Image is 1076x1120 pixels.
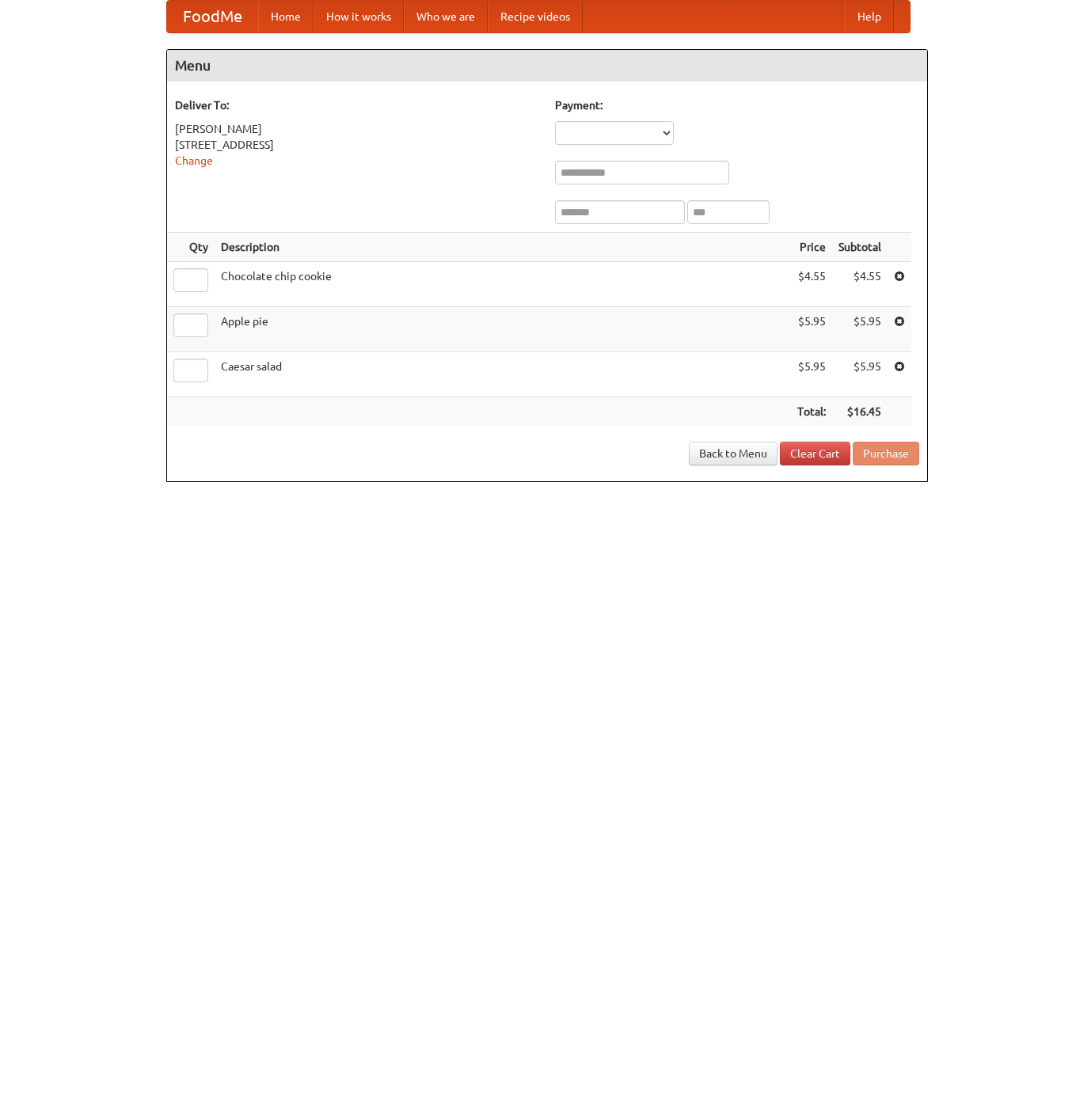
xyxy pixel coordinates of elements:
[791,262,832,307] td: $4.55
[791,397,832,427] th: Total:
[175,137,539,153] div: [STREET_ADDRESS]
[215,233,791,262] th: Description
[832,352,888,397] td: $5.95
[167,1,258,32] a: FoodMe
[832,307,888,352] td: $5.95
[791,352,832,397] td: $5.95
[175,97,539,113] h5: Deliver To:
[791,233,832,262] th: Price
[215,307,791,352] td: Apple pie
[780,442,850,465] a: Clear Cart
[175,121,539,137] div: [PERSON_NAME]
[791,307,832,352] td: $5.95
[215,262,791,307] td: Chocolate chip cookie
[488,1,583,32] a: Recipe videos
[845,1,894,32] a: Help
[832,397,888,427] th: $16.45
[689,442,778,465] a: Back to Menu
[853,442,919,465] button: Purchase
[555,97,919,113] h5: Payment:
[832,233,888,262] th: Subtotal
[167,233,215,262] th: Qty
[314,1,404,32] a: How it works
[258,1,314,32] a: Home
[832,262,888,307] td: $4.55
[167,50,927,82] h4: Menu
[175,154,213,167] a: Change
[404,1,488,32] a: Who we are
[215,352,791,397] td: Caesar salad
